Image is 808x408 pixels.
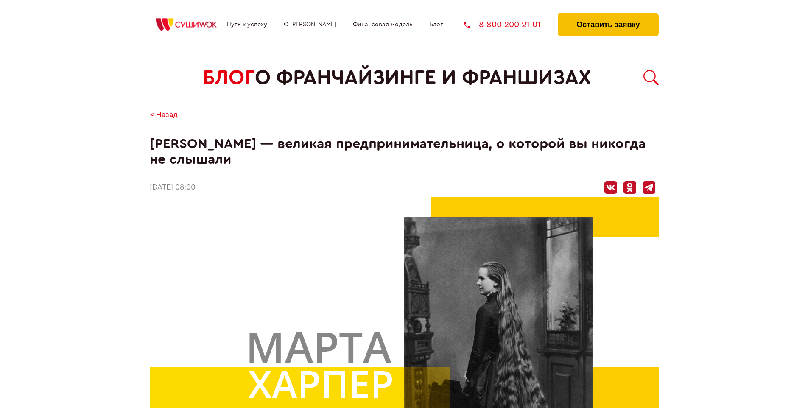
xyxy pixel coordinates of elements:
span: 8 800 200 21 01 [479,20,541,29]
time: [DATE] 08:00 [150,183,196,192]
a: О [PERSON_NAME] [284,21,336,28]
a: Путь к успеху [227,21,267,28]
span: о франчайзинге и франшизах [255,66,591,89]
a: Блог [429,21,443,28]
a: < Назад [150,111,178,120]
a: Финансовая модель [353,21,413,28]
button: Оставить заявку [558,13,658,36]
a: 8 800 200 21 01 [464,20,541,29]
span: БЛОГ [202,66,255,89]
h1: [PERSON_NAME] ― великая предпринимательница, о которой вы никогда не слышали [150,136,659,168]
